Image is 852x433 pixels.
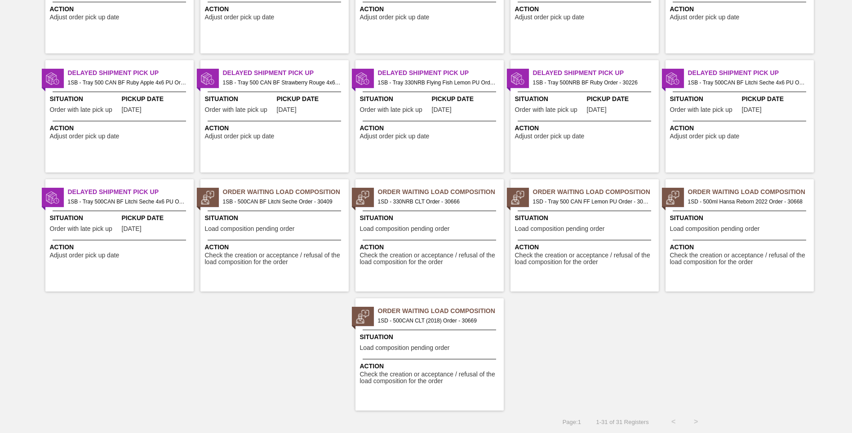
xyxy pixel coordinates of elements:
[587,94,657,104] span: Pickup Date
[50,133,120,140] span: Adjust order pick up date
[68,187,194,197] span: Delayed Shipment Pick Up
[688,68,814,78] span: Delayed Shipment Pick Up
[666,72,679,85] img: status
[378,78,497,88] span: 1SB - Tray 330NRB Flying Fish Lemon PU Order - 30625
[201,191,214,204] img: status
[277,106,297,113] span: 07/07/2025
[205,14,275,21] span: Adjust order pick up date
[742,94,812,104] span: Pickup Date
[360,371,501,385] span: Check the creation or acceptance / refusal of the load composition for the order
[50,94,120,104] span: Situation
[360,14,430,21] span: Adjust order pick up date
[378,187,504,197] span: Order Waiting Load Composition
[688,187,814,197] span: Order Waiting Load Composition
[201,72,214,85] img: status
[46,72,59,85] img: status
[685,411,707,433] button: >
[356,72,369,85] img: status
[277,94,346,104] span: Pickup Date
[50,106,112,113] span: Order with late pick up
[515,252,657,266] span: Check the creation or acceptance / refusal of the load composition for the order
[515,106,577,113] span: Order with late pick up
[122,225,142,232] span: 08/05/2025
[50,243,191,252] span: Action
[223,78,342,88] span: 1SB - Tray 500 CAN BF Strawberry Rouge 4x6 PU Order - 29660
[223,187,349,197] span: Order Waiting Load Composition
[378,306,504,316] span: Order Waiting Load Composition
[742,106,762,113] span: 08/03/2025
[356,191,369,204] img: status
[662,411,685,433] button: <
[670,243,812,252] span: Action
[50,14,120,21] span: Adjust order pick up date
[515,243,657,252] span: Action
[223,68,349,78] span: Delayed Shipment Pick Up
[563,419,581,425] span: Page : 1
[205,4,346,14] span: Action
[356,310,369,323] img: status
[50,225,112,232] span: Order with late pick up
[50,252,120,259] span: Adjust order pick up date
[205,213,346,223] span: Situation
[205,133,275,140] span: Adjust order pick up date
[360,124,501,133] span: Action
[205,124,346,133] span: Action
[122,94,191,104] span: Pickup Date
[515,124,657,133] span: Action
[50,124,191,133] span: Action
[360,345,450,351] span: Load composition pending order
[515,4,657,14] span: Action
[670,213,812,223] span: Situation
[533,187,659,197] span: Order Waiting Load Composition
[595,419,649,425] span: 1 - 31 of 31 Registers
[46,191,59,204] img: status
[205,225,295,232] span: Load composition pending order
[533,68,659,78] span: Delayed Shipment Pick Up
[515,14,585,21] span: Adjust order pick up date
[360,332,501,342] span: Situation
[511,191,524,204] img: status
[587,106,607,113] span: 07/31/2025
[50,213,120,223] span: Situation
[515,213,657,223] span: Situation
[68,68,194,78] span: Delayed Shipment Pick Up
[378,197,497,207] span: 1SD - 330NRB CLT Order - 30666
[360,4,501,14] span: Action
[360,94,430,104] span: Situation
[515,225,605,232] span: Load composition pending order
[670,225,760,232] span: Load composition pending order
[432,106,452,113] span: 08/13/2025
[360,106,422,113] span: Order with late pick up
[360,362,501,371] span: Action
[533,78,652,88] span: 1SB - Tray 500NRB BF Ruby Order - 30226
[205,106,267,113] span: Order with late pick up
[360,243,501,252] span: Action
[533,197,652,207] span: 1SD - Tray 500 CAN FF Lemon PU Order - 30667
[666,191,679,204] img: status
[223,197,342,207] span: 1SB - 500CAN BF Litchi Seche Order - 30409
[68,197,186,207] span: 1SB - Tray 500CAN BF Litchi Seche 4x6 PU Order - 30410
[511,72,524,85] img: status
[205,243,346,252] span: Action
[670,94,740,104] span: Situation
[68,78,186,88] span: 1SB - Tray 500 CAN BF Ruby Apple 4x6 PU Order - 30329
[432,94,501,104] span: Pickup Date
[360,225,450,232] span: Load composition pending order
[378,316,497,326] span: 1SD - 500CAN CLT (2018) Order - 30669
[670,133,740,140] span: Adjust order pick up date
[360,252,501,266] span: Check the creation or acceptance / refusal of the load composition for the order
[515,94,585,104] span: Situation
[670,252,812,266] span: Check the creation or acceptance / refusal of the load composition for the order
[670,106,732,113] span: Order with late pick up
[50,4,191,14] span: Action
[360,133,430,140] span: Adjust order pick up date
[360,213,501,223] span: Situation
[122,106,142,113] span: 08/07/2025
[688,197,807,207] span: 1SD - 500ml Hansa Reborn 2022 Order - 30668
[205,94,275,104] span: Situation
[688,78,807,88] span: 1SB - Tray 500CAN BF Litchi Seche 4x6 PU Order - 30391
[515,133,585,140] span: Adjust order pick up date
[378,68,504,78] span: Delayed Shipment Pick Up
[205,252,346,266] span: Check the creation or acceptance / refusal of the load composition for the order
[122,213,191,223] span: Pickup Date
